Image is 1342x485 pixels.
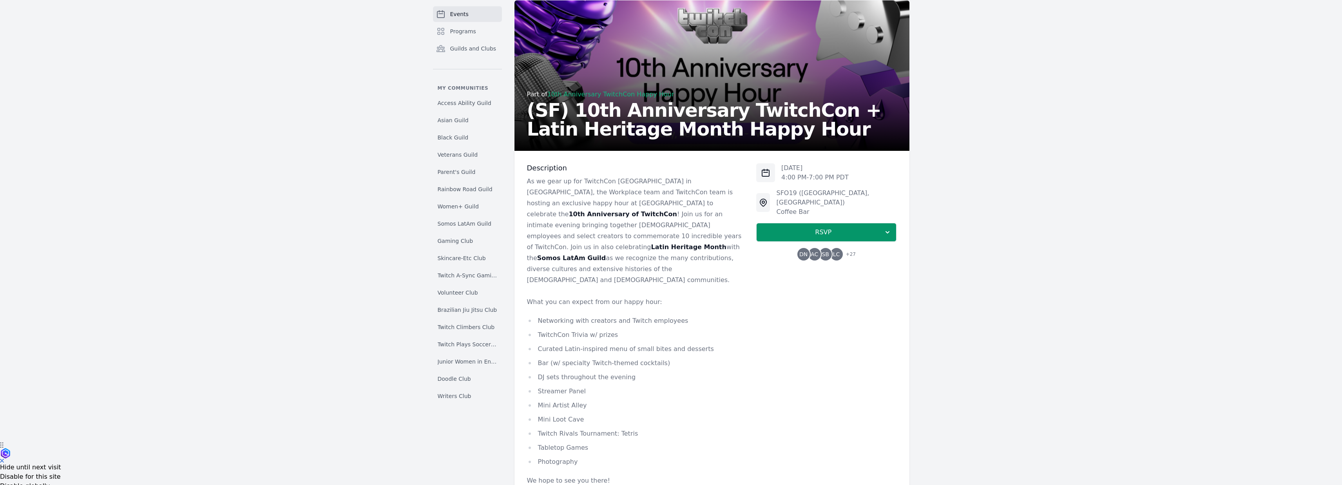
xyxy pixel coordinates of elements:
li: Networking with creators and Twitch employees [527,315,744,326]
span: Black Guild [438,134,469,141]
span: Guilds and Clubs [450,45,496,52]
li: Twitch Rivals Tournament: Tetris [527,428,744,439]
span: Junior Women in Engineering Club [438,358,497,366]
span: Access Ability Guild [438,99,491,107]
span: Doodle Club [438,375,471,383]
span: Gaming Club [438,237,473,245]
a: Programs [433,24,502,39]
span: Twitch Climbers Club [438,323,495,331]
h2: (SF) 10th Anniversary TwitchCon + Latin Heritage Month Happy Hour [527,101,897,138]
a: Writers Club [433,389,502,403]
a: Somos LatAm Guild [433,217,502,231]
a: Access Ability Guild [433,96,502,110]
a: Asian Guild [433,113,502,127]
span: Women+ Guild [438,203,479,210]
a: Skincare-Etc Club [433,251,502,265]
a: Twitch Climbers Club [433,320,502,334]
span: Parent's Guild [438,168,476,176]
a: Black Guild [433,130,502,145]
span: Skincare-Etc Club [438,254,486,262]
a: Parent's Guild [433,165,502,179]
a: Twitch A-Sync Gaming (TAG) Club [433,268,502,282]
li: Streamer Panel [527,386,744,397]
a: Events [433,6,502,22]
span: DN [799,252,808,257]
span: + 27 [841,250,856,261]
span: Events [450,10,469,18]
span: Twitch Plays Soccer Club [438,340,497,348]
li: Mini Artist Alley [527,400,744,411]
strong: Somos LatAm Guild [537,254,606,262]
a: Veterans Guild [433,148,502,162]
div: Part of [527,90,897,99]
li: Bar (w/ specialty Twitch-themed cocktails) [527,358,744,369]
li: DJ sets throughout the evening [527,372,744,383]
span: Programs [450,27,476,35]
a: Doodle Club [433,372,502,386]
p: What you can expect from our happy hour: [527,297,744,308]
h3: Description [527,163,744,173]
strong: 10th Anniversary of TwitchCon [569,210,677,218]
span: Volunteer Club [438,289,478,297]
a: Brazilian Jiu Jitsu Club [433,303,502,317]
li: Curated Latin-inspired menu of small bites and desserts [527,344,744,355]
span: Rainbow Road Guild [438,185,493,193]
li: TwitchCon Trivia w/ prizes [527,329,744,340]
a: Gaming Club [433,234,502,248]
li: Photography [527,456,744,467]
a: 10th Anniversary TwitchCon Happy Hour [547,90,674,98]
a: Junior Women in Engineering Club [433,355,502,369]
span: Asian Guild [438,116,469,124]
a: Guilds and Clubs [433,41,502,56]
a: Twitch Plays Soccer Club [433,337,502,351]
nav: Sidebar [433,6,502,405]
li: Tabletop Games [527,442,744,453]
p: 4:00 PM - 7:00 PM PDT [781,173,849,182]
span: Writers Club [438,392,471,400]
p: My communities [433,85,502,91]
span: LC [833,252,840,257]
span: Veterans Guild [438,151,478,159]
button: RSVP [756,223,896,242]
p: As we gear up for TwitchCon [GEOGRAPHIC_DATA] in [GEOGRAPHIC_DATA], the Workplace team and Twitch... [527,176,744,286]
a: Women+ Guild [433,199,502,214]
p: [DATE] [781,163,849,173]
a: Rainbow Road Guild [433,182,502,196]
a: Volunteer Club [433,286,502,300]
strong: Latin Heritage Month [651,243,726,251]
li: Mini Loot Cave [527,414,744,425]
span: AC [811,252,818,257]
div: SFO19 ([GEOGRAPHIC_DATA], [GEOGRAPHIC_DATA]) [776,188,896,207]
span: RSVP [763,228,884,237]
span: SB [822,252,829,257]
span: Twitch A-Sync Gaming (TAG) Club [438,271,497,279]
span: Brazilian Jiu Jitsu Club [438,306,497,314]
div: Coffee Bar [776,207,896,217]
span: Somos LatAm Guild [438,220,491,228]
